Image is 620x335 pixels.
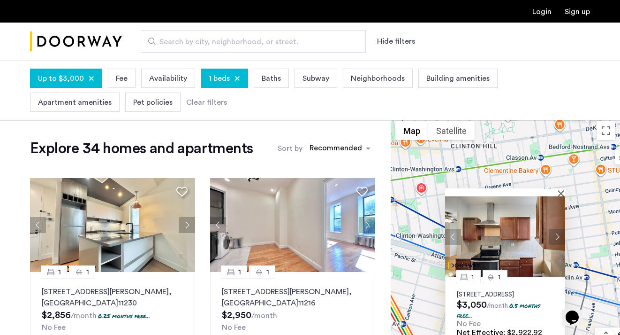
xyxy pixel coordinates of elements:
span: Apartment amenities [38,97,112,108]
button: Next apartment [179,217,195,233]
img: logo [30,24,122,59]
sub: /month [71,312,97,319]
span: 1 [238,266,241,278]
button: Show street map [395,121,428,140]
span: No Fee [457,320,481,327]
a: Cazamio Logo [30,24,122,59]
div: $3,000 [567,102,607,124]
span: Search by city, neighborhood, or street. [159,36,340,47]
span: 1 [471,273,474,280]
span: $3,050 [457,300,487,310]
button: Toggle fullscreen view [597,121,615,140]
span: 1 [266,266,269,278]
button: Previous apartment [210,217,226,233]
p: [STREET_ADDRESS] [457,291,553,298]
iframe: chat widget [562,297,592,326]
input: Apartment Search [141,30,366,53]
span: 1 [58,266,61,278]
span: Baths [262,73,281,84]
sub: /month [251,312,277,319]
button: Show or hide filters [377,36,415,47]
sub: /month [487,303,508,309]
p: [STREET_ADDRESS][PERSON_NAME] 11230 [42,286,183,309]
button: Previous apartment [30,217,46,233]
p: [STREET_ADDRESS][PERSON_NAME] 11216 [222,286,363,309]
p: 0.25 months free... [98,312,150,320]
span: $2,856 [42,311,71,320]
ng-select: sort-apartment [305,140,375,157]
div: Recommended [308,142,362,156]
span: No Fee [42,324,66,331]
span: Fee [116,73,128,84]
span: Building amenities [426,73,490,84]
span: Pet policies [133,97,173,108]
span: Subway [302,73,329,84]
a: Login [532,8,552,16]
button: Next apartment [549,228,565,244]
button: Close [560,190,566,196]
span: Up to $3,000 [38,73,84,84]
div: Clear filters [186,97,227,108]
button: Show satellite imagery [428,121,475,140]
img: 2012_638521835493845862.jpeg [210,178,375,272]
span: 1 beds [209,73,230,84]
span: Availability [149,73,187,84]
span: Neighborhoods [351,73,405,84]
span: $2,950 [222,311,251,320]
a: Registration [565,8,590,16]
span: 1 [86,266,89,278]
img: Apartment photo [445,196,565,277]
span: No Fee [222,324,246,331]
label: Sort by [278,143,302,154]
button: Next apartment [359,217,375,233]
h1: Explore 34 homes and apartments [30,139,253,158]
span: 1 [498,273,500,280]
button: Previous apartment [445,228,461,244]
img: 0560f859-1e4f-4f09-9498-44dfcbb59550_638810336388721447.jpeg [30,178,195,272]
